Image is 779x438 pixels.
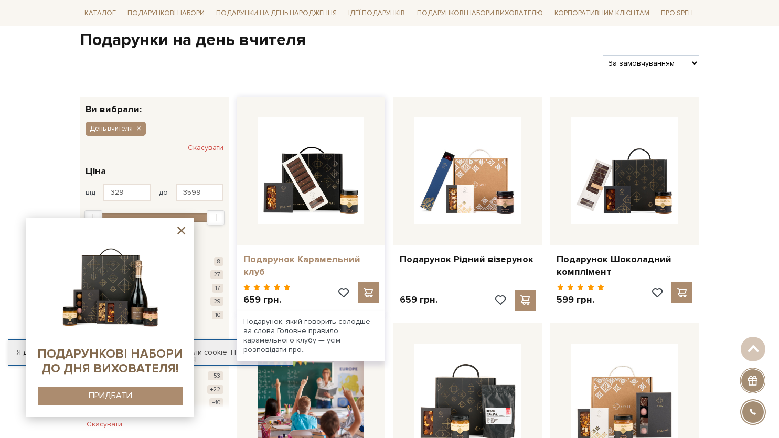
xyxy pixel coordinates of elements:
[90,124,133,133] span: День вчителя
[237,311,386,361] div: Подарунок, який говорить солодше за слова Головне правило карамельного клубу — усім розповідати п...
[103,184,151,201] input: Ціна
[176,184,223,201] input: Ціна
[212,284,223,293] span: 17
[86,122,146,135] button: День вчителя
[557,294,604,306] p: 599 грн.
[657,5,699,22] a: Про Spell
[212,5,341,22] a: Подарунки на День народження
[80,29,699,51] h1: Подарунки на день вчителя
[214,257,223,266] span: 8
[188,140,223,156] button: Скасувати
[413,4,547,22] a: Подарункові набори вихователю
[400,253,536,265] a: Подарунок Рідний візерунок
[86,164,106,178] span: Ціна
[400,294,437,306] p: 659 грн.
[344,5,409,22] a: Ідеї подарунків
[207,385,223,394] span: +22
[212,311,223,319] span: 10
[243,294,291,306] p: 659 грн.
[210,297,223,306] span: 29
[179,348,227,357] a: файли cookie
[557,253,692,278] a: Подарунок Шоколадний комплімент
[80,416,129,433] button: Скасувати
[207,210,225,225] div: Max
[210,270,223,279] span: 27
[159,188,168,197] span: до
[209,398,223,407] span: +10
[84,210,102,225] div: Min
[123,5,209,22] a: Подарункові набори
[80,5,120,22] a: Каталог
[550,4,654,22] a: Корпоративним клієнтам
[80,97,229,114] div: Ви вибрали:
[8,348,293,357] div: Я дозволяю [DOMAIN_NAME] використовувати
[231,348,284,357] a: Погоджуюсь
[86,188,95,197] span: від
[208,371,223,380] span: +53
[243,253,379,278] a: Подарунок Карамельний клуб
